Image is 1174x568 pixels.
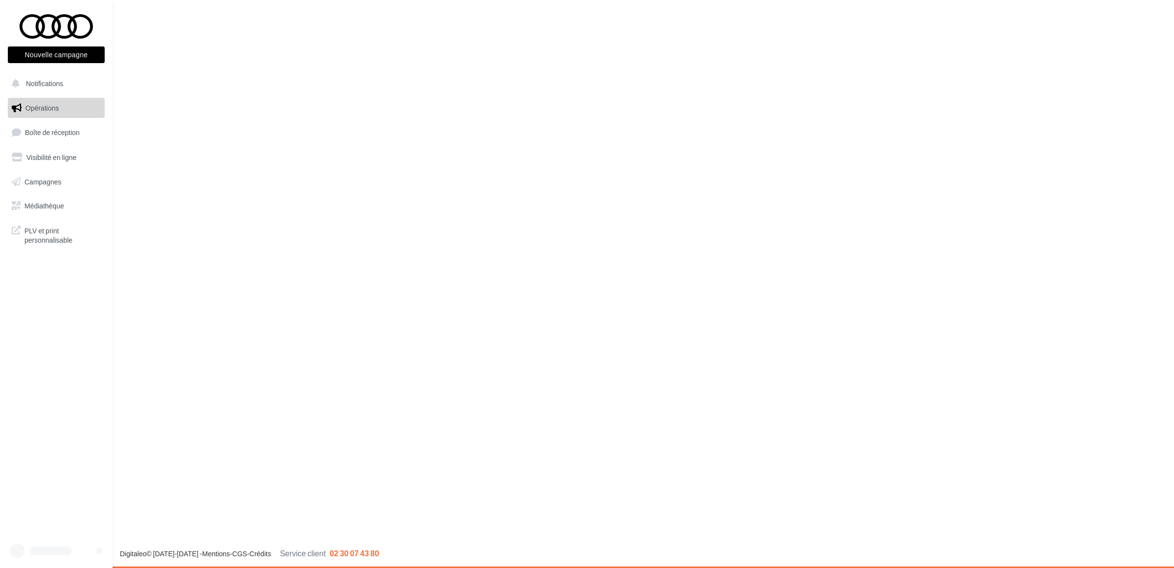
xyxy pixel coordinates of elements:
span: © [DATE]-[DATE] - - - [120,549,379,558]
a: Mentions [202,549,230,558]
button: Nouvelle campagne [8,46,105,63]
span: Service client [280,548,326,558]
a: Crédits [249,549,271,558]
a: Boîte de réception [6,122,107,143]
span: Boîte de réception [25,128,80,136]
span: 02 30 07 43 80 [330,548,379,558]
span: Médiathèque [24,202,64,210]
a: Visibilité en ligne [6,147,107,168]
a: PLV et print personnalisable [6,220,107,249]
a: Opérations [6,98,107,118]
span: Visibilité en ligne [26,153,76,161]
button: Notifications [6,73,103,94]
span: Notifications [26,79,63,88]
span: Opérations [25,104,59,112]
span: Campagnes [24,177,62,185]
a: Digitaleo [120,549,146,558]
a: Médiathèque [6,196,107,216]
a: CGS [232,549,247,558]
a: Campagnes [6,172,107,192]
span: PLV et print personnalisable [24,224,101,245]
